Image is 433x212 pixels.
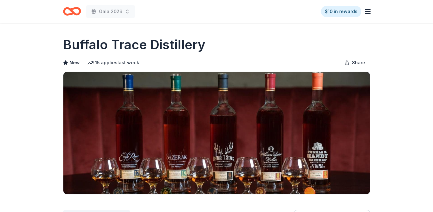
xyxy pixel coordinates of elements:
[63,36,205,54] h1: Buffalo Trace Distillery
[352,59,365,67] span: Share
[69,59,80,67] span: New
[321,6,361,17] a: $10 in rewards
[63,72,370,194] img: Image for Buffalo Trace Distillery
[63,4,81,19] a: Home
[86,5,135,18] button: Gala 2026
[87,59,139,67] div: 15 applies last week
[99,8,122,15] span: Gala 2026
[339,56,370,69] button: Share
